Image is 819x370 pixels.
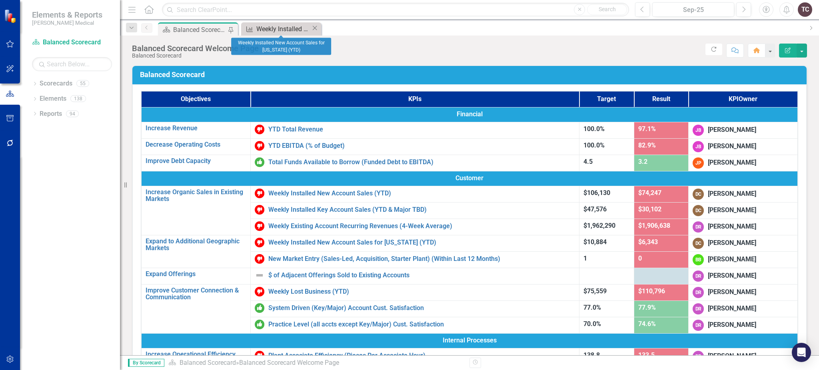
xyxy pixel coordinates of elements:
[693,238,704,249] div: DC
[250,251,579,268] td: Double-Click to Edit Right Click for Context Menu
[255,189,264,198] img: Below Target
[689,138,798,155] td: Double-Click to Edit
[40,109,62,119] a: Reports
[268,142,575,149] a: YTD EBITDA (% of Budget)
[268,304,575,312] a: System Driven (Key/Major) Account Cust. Satisfaction
[689,317,798,333] td: Double-Click to Edit
[146,174,793,183] span: Customer
[268,352,575,359] a: Plant Associate Efficiency (Pieces Per Associate Hour)
[141,171,798,186] td: Double-Click to Edit
[689,284,798,300] td: Double-Click to Edit
[708,158,756,167] div: [PERSON_NAME]
[689,202,798,219] td: Double-Click to Edit
[693,141,704,152] div: JB
[583,351,600,359] span: 138.8
[32,20,102,26] small: [PERSON_NAME] Medical
[583,205,607,213] span: $47,576
[141,138,250,155] td: Double-Click to Edit Right Click for Context Menu
[583,158,593,165] span: 4.5
[583,320,601,328] span: 70.0%
[168,358,463,368] div: »
[255,125,264,134] img: Below Target
[239,359,339,366] div: Balanced Scorecard Welcome Page
[268,239,575,246] a: Weekly Installed New Account Sales for [US_STATE] (YTD)
[689,219,798,235] td: Double-Click to Edit
[708,288,756,297] div: [PERSON_NAME]
[250,219,579,235] td: Double-Click to Edit Right Click for Context Menu
[693,157,704,169] div: JP
[638,304,656,311] span: 77.9%
[638,320,656,328] span: 74.6%
[141,155,250,171] td: Double-Click to Edit Right Click for Context Menu
[268,223,575,230] a: Weekly Existing Account Recurring Revenues (4-Week Average)
[173,25,226,35] div: Balanced Scorecard Welcome Page
[32,57,112,71] input: Search Below...
[638,238,658,246] span: $6,343
[141,333,798,348] td: Double-Click to Edit
[708,142,756,151] div: [PERSON_NAME]
[40,94,66,103] a: Elements
[689,300,798,317] td: Double-Click to Edit
[66,110,79,117] div: 94
[250,268,579,284] td: Double-Click to Edit Right Click for Context Menu
[689,122,798,138] td: Double-Click to Edit
[255,221,264,231] img: Below Target
[250,138,579,155] td: Double-Click to Edit Right Click for Context Menu
[689,268,798,284] td: Double-Click to Edit
[146,238,246,252] a: Expand to Additional Geographic Markets
[638,255,642,262] span: 0
[708,206,756,215] div: [PERSON_NAME]
[268,159,575,166] a: Total Funds Available to Borrow (Funded Debt to EBITDA)
[708,255,756,264] div: [PERSON_NAME]
[268,190,575,197] a: Weekly Installed New Account Sales (YTD)
[141,186,250,235] td: Double-Click to Edit Right Click for Context Menu
[708,125,756,135] div: [PERSON_NAME]
[655,5,731,15] div: Sep-25
[638,205,661,213] span: $30,102
[250,300,579,317] td: Double-Click to Edit Right Click for Context Menu
[689,235,798,251] td: Double-Click to Edit
[693,287,704,298] div: DR
[4,9,18,23] img: ClearPoint Strategy
[70,95,86,102] div: 138
[708,189,756,199] div: [PERSON_NAME]
[638,141,656,149] span: 82.9%
[708,304,756,313] div: [PERSON_NAME]
[255,320,264,329] img: On or Above Target
[583,125,605,133] span: 100.0%
[268,126,575,133] a: YTD Total Revenue
[128,359,164,367] span: By Scorecard
[32,10,102,20] span: Elements & Reports
[255,157,264,167] img: On or Above Target
[40,79,72,88] a: Scorecards
[250,186,579,202] td: Double-Click to Edit Right Click for Context Menu
[255,303,264,313] img: On or Above Target
[693,125,704,136] div: JB
[243,24,311,34] a: Weekly Installed New Account Sales for [US_STATE] (YTD)
[587,4,627,15] button: Search
[693,351,704,362] div: DR
[708,222,756,231] div: [PERSON_NAME]
[250,202,579,219] td: Double-Click to Edit Right Click for Context Menu
[255,254,264,264] img: Below Target
[652,2,734,17] button: Sep-25
[708,320,756,330] div: [PERSON_NAME]
[689,155,798,171] td: Double-Click to Edit
[638,125,656,133] span: 97.1%
[146,351,246,358] a: Increase Operational Efficiency
[599,6,616,12] span: Search
[256,24,311,34] div: Weekly Installed New Account Sales for [US_STATE] (YTD)
[268,272,575,279] a: $ of Adjacent Offerings Sold to Existing Accounts
[708,271,756,280] div: [PERSON_NAME]
[268,288,575,295] a: Weekly Lost Business (YTD)
[250,155,579,171] td: Double-Click to Edit Right Click for Context Menu
[255,238,264,247] img: Below Target
[140,71,802,79] h3: Balanced Scorecard
[583,304,601,311] span: 77.0%
[708,352,756,361] div: [PERSON_NAME]
[689,251,798,268] td: Double-Click to Edit
[141,122,250,138] td: Double-Click to Edit Right Click for Context Menu
[250,348,579,364] td: Double-Click to Edit Right Click for Context Menu
[141,284,250,333] td: Double-Click to Edit Right Click for Context Menu
[583,255,587,262] span: 1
